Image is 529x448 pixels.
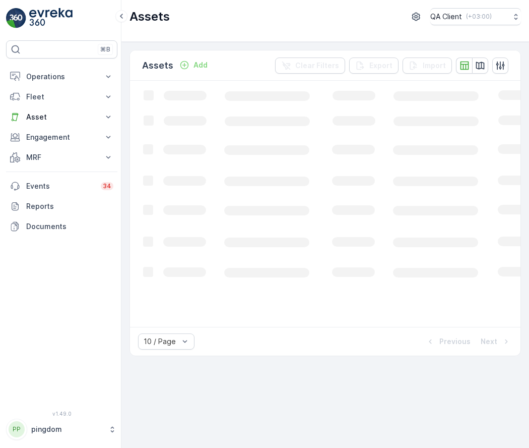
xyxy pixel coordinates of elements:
[175,59,212,71] button: Add
[6,87,117,107] button: Fleet
[424,335,472,348] button: Previous
[275,58,345,74] button: Clear Filters
[6,419,117,440] button: PPpingdom
[6,107,117,127] button: Asset
[26,201,113,211] p: Reports
[26,152,97,162] p: MRF
[6,216,117,237] a: Documents
[6,196,117,216] a: Reports
[100,45,110,53] p: ⌘B
[480,335,512,348] button: Next
[26,112,97,122] p: Asset
[430,8,521,25] button: QA Client(+03:00)
[295,61,339,71] p: Clear Filters
[26,221,113,232] p: Documents
[129,9,170,25] p: Assets
[423,61,446,71] p: Import
[6,411,117,417] span: v 1.49.0
[6,8,26,28] img: logo
[6,127,117,147] button: Engagement
[481,337,497,347] p: Next
[403,58,452,74] button: Import
[9,421,25,437] div: PP
[369,61,392,71] p: Export
[31,424,103,434] p: pingdom
[6,176,117,196] a: Events34
[26,181,95,191] p: Events
[26,92,97,102] p: Fleet
[193,60,208,70] p: Add
[349,58,399,74] button: Export
[6,67,117,87] button: Operations
[439,337,471,347] p: Previous
[26,132,97,142] p: Engagement
[26,72,97,82] p: Operations
[466,13,492,21] p: ( +03:00 )
[142,59,173,73] p: Assets
[103,182,111,190] p: 34
[6,147,117,167] button: MRF
[29,8,73,28] img: logo_light-DOdMpM7g.png
[430,12,462,22] p: QA Client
